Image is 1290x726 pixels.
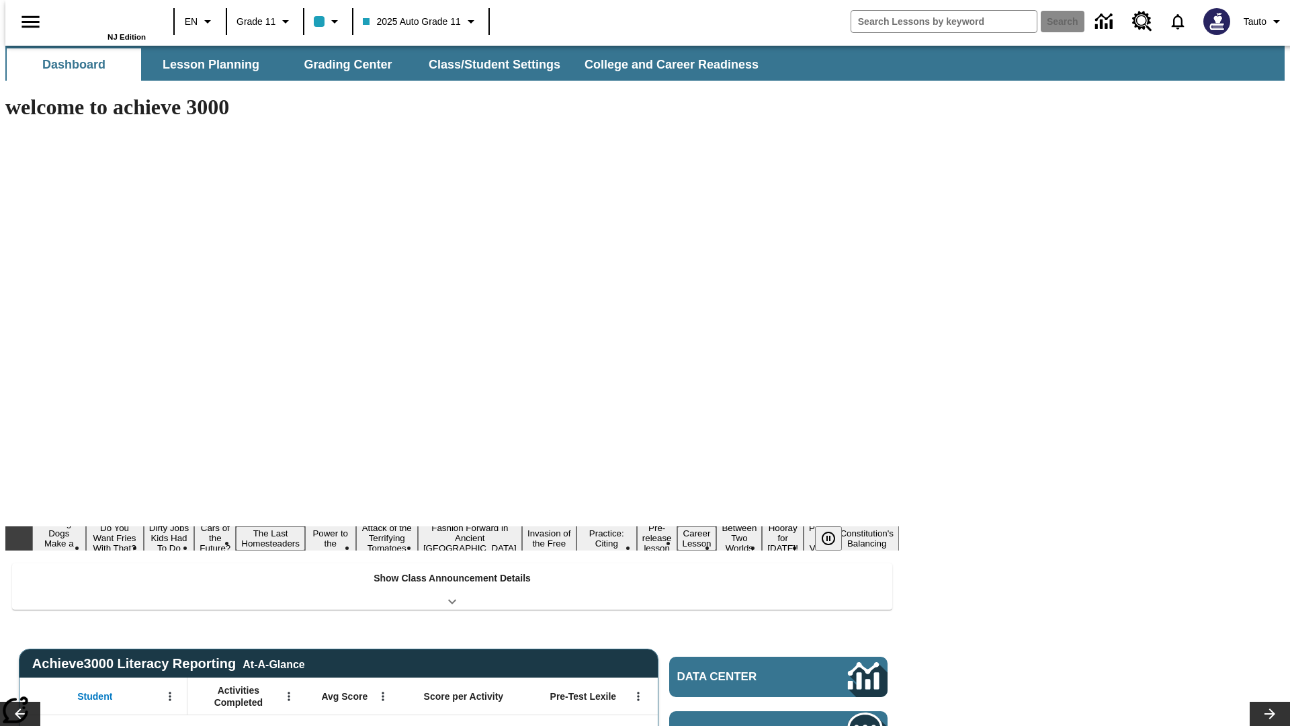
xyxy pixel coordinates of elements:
a: Data Center [1087,3,1124,40]
button: College and Career Readiness [574,48,769,81]
div: SubNavbar [5,48,771,81]
button: Slide 1 Diving Dogs Make a Splash [32,516,86,561]
span: Achieve3000 Literacy Reporting [32,656,305,672]
span: Tauto [1244,15,1266,29]
div: Home [58,5,146,41]
button: Slide 9 The Invasion of the Free CD [522,516,576,561]
a: Data Center [669,657,888,697]
button: Slide 6 Solar Power to the People [305,516,356,561]
button: Slide 13 Between Two Worlds [716,521,762,555]
div: Pause [815,526,855,551]
button: Dashboard [7,48,141,81]
button: Profile/Settings [1238,9,1290,34]
button: Language: EN, Select a language [179,9,222,34]
input: search field [851,11,1037,32]
button: Slide 4 Cars of the Future? [194,521,236,555]
button: Open Menu [279,686,299,707]
span: Score per Activity [424,690,504,702]
button: Class/Student Settings [418,48,571,81]
button: Grade: Grade 11, Select a grade [231,9,299,34]
span: Grade 11 [236,15,275,29]
button: Open Menu [160,686,180,707]
div: At-A-Glance [243,656,304,671]
button: Open side menu [11,2,50,42]
button: Slide 14 Hooray for Constitution Day! [762,521,804,555]
span: NJ Edition [107,33,146,41]
button: Lesson Planning [144,48,278,81]
span: 2025 Auto Grade 11 [363,15,460,29]
img: Avatar [1203,8,1230,35]
button: Slide 16 The Constitution's Balancing Act [834,516,899,561]
a: Home [58,6,146,33]
button: Lesson carousel, Next [1250,702,1290,726]
div: SubNavbar [5,46,1285,81]
p: Show Class Announcement Details [374,571,531,586]
button: Class color is light blue. Change class color [308,9,348,34]
button: Slide 7 Attack of the Terrifying Tomatoes [356,521,418,555]
a: Resource Center, Will open in new tab [1124,3,1160,40]
span: EN [185,15,198,29]
button: Select a new avatar [1195,4,1238,39]
button: Slide 12 Career Lesson [677,526,717,551]
div: Show Class Announcement Details [12,563,892,610]
h1: welcome to achieve 3000 [5,95,899,120]
button: Slide 15 Point of View [804,521,834,555]
button: Pause [815,526,842,551]
span: Data Center [677,670,803,684]
button: Slide 11 Pre-release lesson [637,521,677,555]
span: Activities Completed [194,684,283,709]
button: Class: 2025 Auto Grade 11, Select your class [357,9,484,34]
span: Avg Score [321,690,368,702]
span: Pre-Test Lexile [550,690,617,702]
span: Student [77,690,112,702]
button: Open Menu [373,686,393,707]
button: Grading Center [281,48,415,81]
a: Notifications [1160,4,1195,39]
button: Slide 10 Mixed Practice: Citing Evidence [576,516,637,561]
button: Slide 8 Fashion Forward in Ancient Rome [418,521,522,555]
button: Slide 3 Dirty Jobs Kids Had To Do [144,521,195,555]
button: Slide 2 Do You Want Fries With That? [86,521,144,555]
button: Open Menu [628,686,648,707]
button: Slide 5 The Last Homesteaders [236,526,305,551]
